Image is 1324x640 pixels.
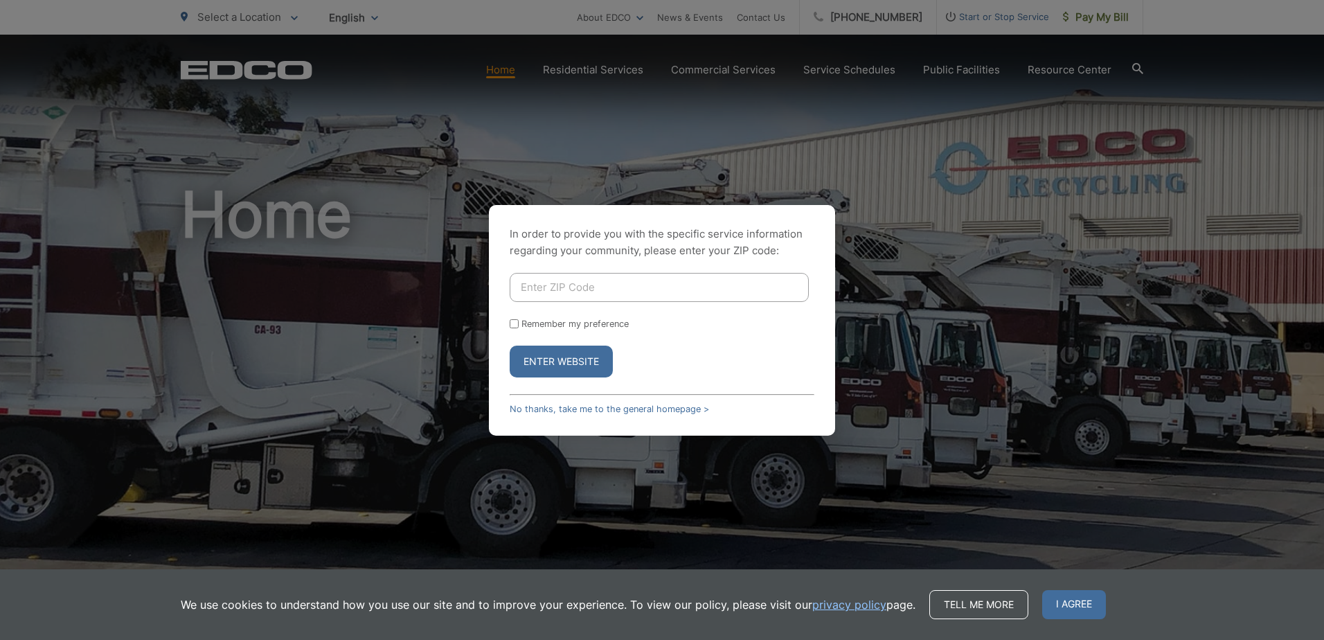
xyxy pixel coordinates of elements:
input: Enter ZIP Code [510,273,809,302]
a: No thanks, take me to the general homepage > [510,404,709,414]
span: I agree [1042,590,1106,619]
a: privacy policy [812,596,886,613]
label: Remember my preference [521,319,629,329]
button: Enter Website [510,346,613,377]
p: In order to provide you with the specific service information regarding your community, please en... [510,226,814,259]
a: Tell me more [929,590,1028,619]
p: We use cookies to understand how you use our site and to improve your experience. To view our pol... [181,596,915,613]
